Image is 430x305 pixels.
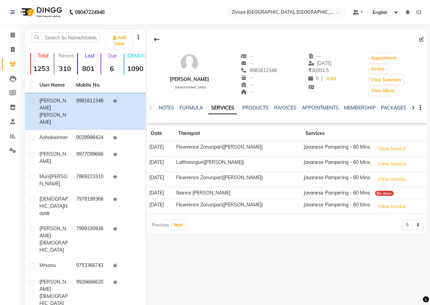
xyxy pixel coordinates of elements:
[72,191,109,221] td: 7978199366
[39,112,66,125] span: [PERSON_NAME]
[302,105,339,111] a: APPOINTMENTS
[344,105,376,111] a: MEMBERSHIP
[369,53,398,63] button: Appointment
[242,105,269,111] a: PRODUCTS
[57,53,76,59] p: Recent
[369,75,403,85] button: View Summary
[302,141,373,157] td: Javanese Pampering - 60 Mins
[34,53,52,59] p: Total
[72,78,109,93] th: Mobile No.
[78,64,99,73] strong: 801
[308,60,332,66] span: [DATE]
[39,151,66,164] span: [PERSON_NAME]
[175,86,206,89] span: [DEMOGRAPHIC_DATA]
[124,64,146,73] strong: 1090
[174,172,302,187] td: Flowrence Zonunpari([PERSON_NAME])
[72,93,109,130] td: 9981612348
[174,199,302,214] td: Flowrence Zonunpari([PERSON_NAME])
[39,98,66,111] span: [PERSON_NAME]
[302,126,373,141] th: Services
[174,187,302,199] td: Ibanroi [PERSON_NAME]
[72,258,109,274] td: 9753366743
[72,169,109,191] td: 7869223310
[302,199,373,214] td: Javanese Pampering - 60 Mins
[375,174,409,185] button: View Invoice
[39,262,45,268] span: mr
[179,53,200,73] img: avatar
[325,74,337,84] a: Add
[308,75,319,82] span: 0
[302,172,373,187] td: Javanese Pampering - 60 Mins
[39,225,66,239] span: [PERSON_NAME]
[241,74,254,81] span: --
[170,76,209,83] div: [PERSON_NAME]
[35,78,72,93] th: User Name
[147,187,174,199] td: [DATE]
[101,64,123,73] strong: 6
[172,220,185,230] button: Next
[39,279,66,292] span: [PERSON_NAME]
[150,33,164,46] div: Back to Client
[147,199,174,214] td: [DATE]
[241,67,277,73] span: 9981612348
[375,143,409,154] button: View Invoice
[39,173,67,187] span: [PERSON_NAME]
[241,60,254,66] span: --
[39,173,50,180] span: Muni
[369,86,397,96] button: View Album
[241,89,254,95] span: --
[241,53,254,59] span: --
[53,134,68,140] span: winner
[302,187,373,199] td: Javanese Pampering - 60 Mins
[159,105,174,111] a: NOTES
[32,32,100,43] input: Search by Name/Mobile/Email/Code
[179,105,203,111] a: FORMULA
[17,3,64,22] img: logo
[147,141,174,157] td: [DATE]
[241,82,254,88] span: --
[147,156,174,172] td: [DATE]
[81,53,99,59] p: Lost
[127,53,146,59] p: [DEMOGRAPHIC_DATA]
[302,156,373,172] td: Javanese Pampering - 60 Mins
[369,64,386,74] button: Invoice
[174,141,302,157] td: Flowrence Zonunpari([PERSON_NAME])
[54,64,76,73] strong: 310
[72,130,109,147] td: 9028998424
[375,201,409,212] button: View Invoice
[375,191,394,196] div: No show
[72,147,109,169] td: 9977099666
[308,67,311,73] span: ₹
[375,159,409,169] button: View Invoice
[174,126,302,141] th: Therapist
[308,67,329,73] span: 30001.5
[308,53,321,59] span: --
[106,33,132,49] a: Add Client
[31,64,52,73] strong: 1253
[39,134,53,140] span: Ashok
[103,53,123,59] p: Due
[45,262,56,268] span: sonu
[274,105,296,111] a: INVOICES
[75,3,105,22] b: 08047224946
[174,156,302,172] td: Lalthannguri([PERSON_NAME])
[39,196,68,209] span: [DEMOGRAPHIC_DATA]
[72,221,109,258] td: 7999330936
[381,105,406,111] a: PACKAGES
[321,75,323,82] span: |
[147,126,174,141] th: Date
[147,172,174,187] td: [DATE]
[208,102,237,114] a: SERVICES
[39,240,68,253] span: [DEMOGRAPHIC_DATA]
